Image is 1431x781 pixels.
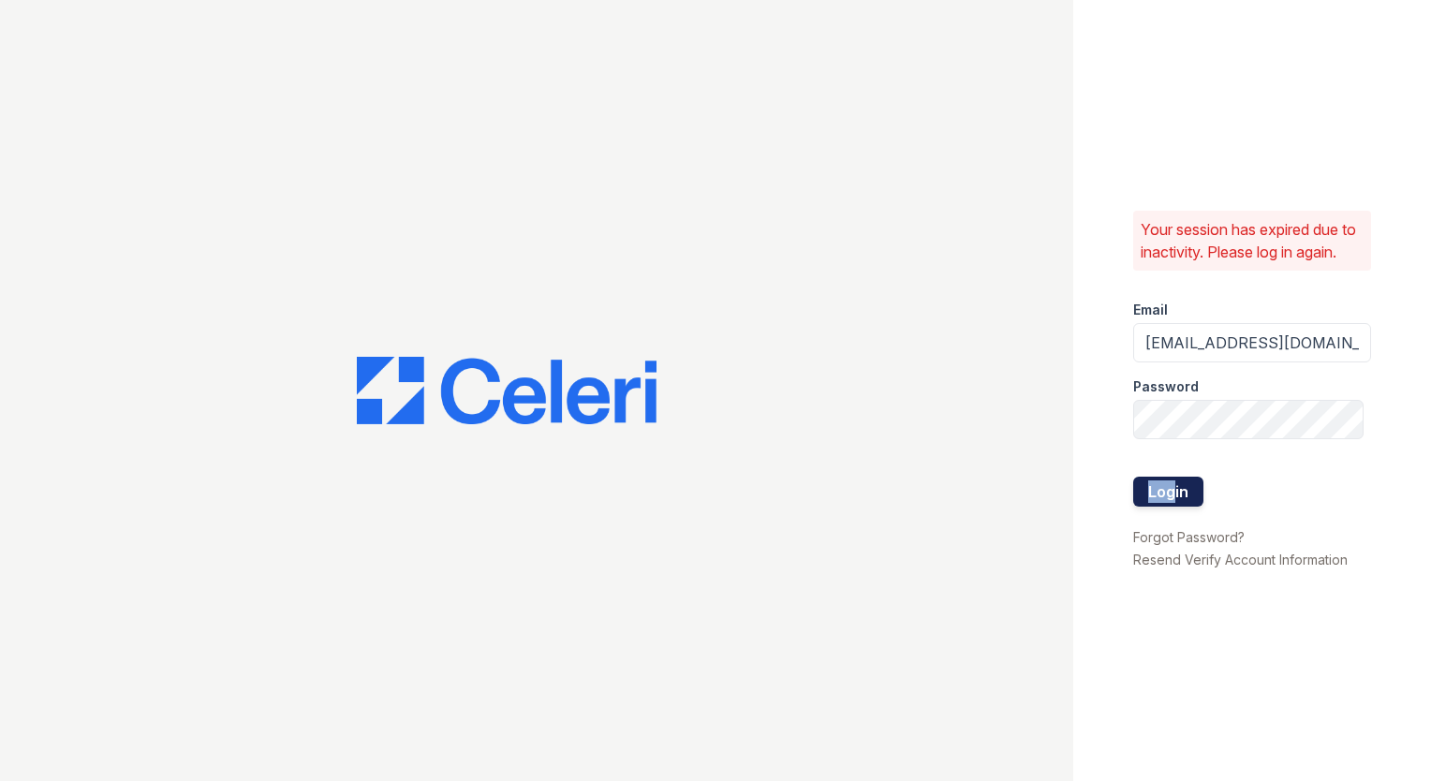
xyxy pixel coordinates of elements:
p: Your session has expired due to inactivity. Please log in again. [1141,218,1364,263]
a: Resend Verify Account Information [1133,552,1348,567]
a: Forgot Password? [1133,529,1245,545]
label: Email [1133,301,1168,319]
img: CE_Logo_Blue-a8612792a0a2168367f1c8372b55b34899dd931a85d93a1a3d3e32e68fde9ad4.png [357,357,656,424]
label: Password [1133,377,1199,396]
button: Login [1133,477,1203,507]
